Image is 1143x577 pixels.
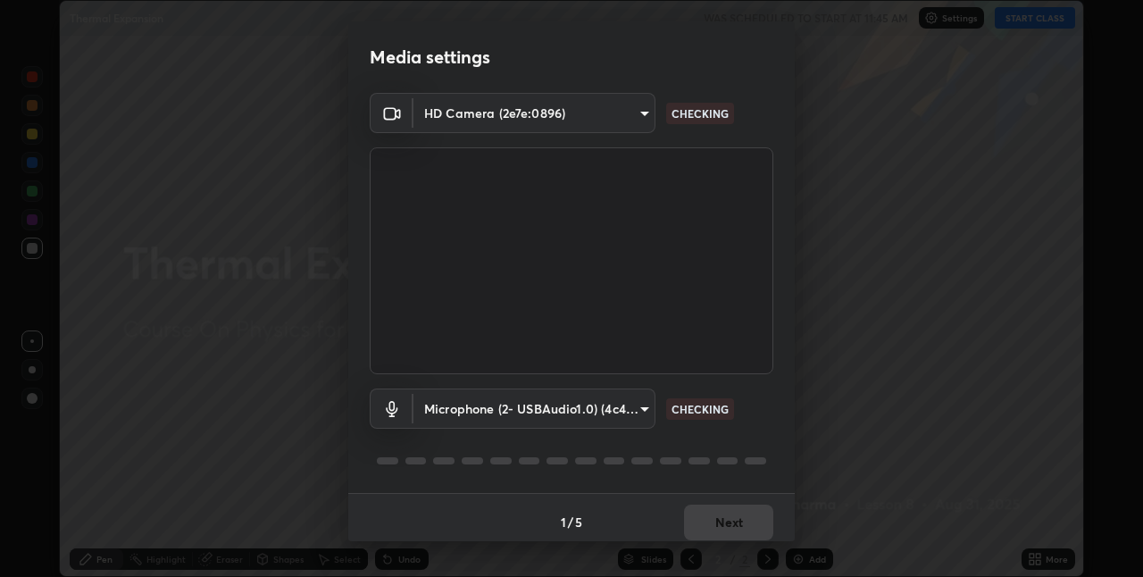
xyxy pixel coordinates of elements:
[370,46,490,69] h2: Media settings
[575,513,582,531] h4: 5
[413,389,655,429] div: HD Camera (2e7e:0896)
[413,93,655,133] div: HD Camera (2e7e:0896)
[672,105,729,121] p: CHECKING
[568,513,573,531] h4: /
[672,401,729,417] p: CHECKING
[561,513,566,531] h4: 1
